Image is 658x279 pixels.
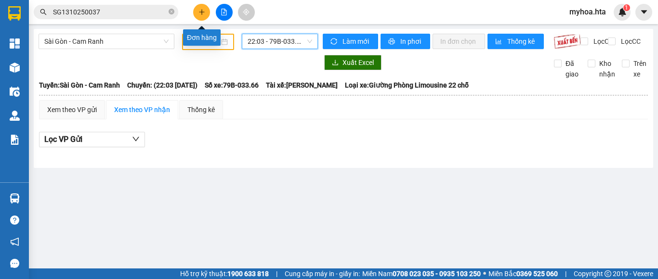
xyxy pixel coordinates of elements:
[10,38,20,49] img: dashboard-icon
[635,4,652,21] button: caret-down
[618,8,627,16] img: icon-new-feature
[10,63,20,73] img: warehouse-icon
[507,36,536,47] span: Thống kê
[40,9,47,15] span: search
[553,34,581,49] img: 9k=
[488,268,558,279] span: Miền Bắc
[243,9,250,15] span: aim
[393,270,481,278] strong: 0708 023 035 - 0935 103 250
[345,80,469,90] span: Loại xe: Giường Phòng Limousine 22 chỗ
[323,34,378,49] button: syncLàm mới
[381,34,430,49] button: printerIn phơi
[623,4,630,11] sup: 1
[44,133,82,145] span: Lọc VP Gửi
[188,37,219,47] input: 13/10/2025
[238,4,255,21] button: aim
[617,36,642,47] span: Lọc CC
[276,268,277,279] span: |
[53,7,167,17] input: Tìm tên, số ĐT hoặc mã đơn
[198,9,205,15] span: plus
[285,268,360,279] span: Cung cấp máy in - giấy in:
[595,58,619,79] span: Kho nhận
[590,36,615,47] span: Lọc CR
[433,34,485,49] button: In đơn chọn
[388,38,396,46] span: printer
[10,193,20,203] img: warehouse-icon
[44,34,169,49] span: Sài Gòn - Cam Ranh
[193,4,210,21] button: plus
[562,58,582,79] span: Đã giao
[487,34,544,49] button: bar-chartThống kê
[114,104,170,115] div: Xem theo VP nhận
[205,80,259,90] span: Số xe: 79B-033.66
[330,38,339,46] span: sync
[562,6,614,18] span: myhoa.hta
[10,111,20,121] img: warehouse-icon
[10,135,20,145] img: solution-icon
[483,272,486,276] span: ⚪️
[248,34,312,49] span: 22:03 - 79B-033.66
[630,58,650,79] span: Trên xe
[495,38,503,46] span: bar-chart
[39,132,145,147] button: Lọc VP Gửi
[216,4,233,21] button: file-add
[127,80,197,90] span: Chuyến: (22:03 [DATE])
[266,80,338,90] span: Tài xế: [PERSON_NAME]
[10,259,19,268] span: message
[180,268,269,279] span: Hỗ trợ kỹ thuật:
[132,135,140,143] span: down
[227,270,269,278] strong: 1900 633 818
[10,237,19,246] span: notification
[10,216,19,225] span: question-circle
[187,104,215,115] div: Thống kê
[47,104,97,115] div: Xem theo VP gửi
[169,9,174,14] span: close-circle
[342,36,370,47] span: Làm mới
[169,8,174,17] span: close-circle
[605,270,611,277] span: copyright
[625,4,628,11] span: 1
[565,268,566,279] span: |
[8,6,21,21] img: logo-vxr
[324,55,382,70] button: downloadXuất Excel
[400,36,422,47] span: In phơi
[640,8,648,16] span: caret-down
[221,9,227,15] span: file-add
[516,270,558,278] strong: 0369 525 060
[39,81,120,89] b: Tuyến: Sài Gòn - Cam Ranh
[362,268,481,279] span: Miền Nam
[10,87,20,97] img: warehouse-icon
